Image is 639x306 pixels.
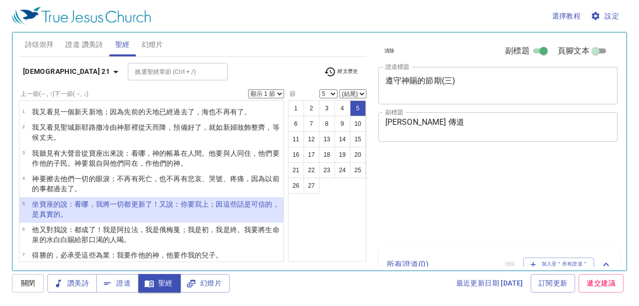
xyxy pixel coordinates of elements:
wg2316: 的帳幕 [32,149,279,167]
button: 20 [350,147,366,163]
textarea: [PERSON_NAME] 傳道 [385,117,611,136]
p: 他又 [32,225,281,245]
wg2071: 他的 [138,251,223,259]
wg228: 。 [60,210,67,218]
div: 所有證道(0)清除加入至＂所有證道＂ [378,248,621,281]
button: 7 [304,116,319,132]
p: 得勝的 [32,250,223,260]
span: 聖經 [115,38,130,51]
label: 上一節 (←, ↑) 下一節 (→, ↓) [20,91,88,97]
wg1063: 先前的 [124,108,251,116]
wg2071: 我的 [188,251,223,259]
wg3173: 聲音 [32,149,279,167]
wg2537: 耶路撒冷 [32,123,279,141]
textarea: 遵守神賜的節期(三) [385,76,611,95]
button: 24 [334,162,350,178]
wg1372: 的人喝。 [103,236,131,244]
span: 幻燈片 [142,38,163,51]
wg444: 間 [32,149,279,167]
button: 選擇教程 [548,7,585,25]
wg1537: 寶座出來說 [32,149,279,167]
span: 選擇教程 [552,10,581,22]
wg4413: 天 [145,108,251,116]
wg2036: ：都成了 [32,226,279,244]
wg4413: 都過去了 [46,185,82,193]
span: 5 [22,201,24,206]
wg4192: ，因為 [32,175,279,193]
wg2816: ：我要作 [110,251,223,259]
span: 加入至＂所有證道＂ [530,260,588,269]
button: 16 [288,147,304,163]
wg435: 。 [53,133,60,141]
wg3326: 。他要與 [32,149,279,167]
p: 神 [32,174,281,194]
wg1510: 阿拉法 [32,226,279,244]
button: 清除 [378,45,401,57]
wg1492: 一個新 [60,108,251,116]
wg1492: 聖 [32,123,279,141]
wg4160: 新 [32,200,279,218]
wg2532: 看見 [32,123,279,141]
wg846: 要作 [32,149,279,167]
span: 清除 [384,46,395,55]
wg2071: 他的 [39,159,188,167]
p: 我聽見 [32,148,281,168]
label: 節 [288,91,296,97]
wg3528: ，必承受這些為業 [53,251,223,259]
span: 證道 [104,277,131,290]
wg2992: 。神 [67,159,188,167]
button: 11 [288,131,304,147]
button: [DEMOGRAPHIC_DATA] 21 [19,62,126,81]
wg2316: 那裡從 [32,123,279,141]
button: 27 [304,178,319,194]
wg3756: 再 [223,108,252,116]
button: 讚美詩 [47,274,97,293]
wg2316: 。 [181,159,188,167]
wg2537: 地 [96,108,251,116]
wg1093: ；因為 [103,108,251,116]
button: 21 [288,162,304,178]
button: 經文歷史 [318,64,364,79]
wg3772: 地 [152,108,251,116]
button: 5 [350,100,366,116]
button: 聖經 [138,274,181,293]
span: 幻燈片 [188,277,222,290]
wg2521: 寶座 [32,200,279,218]
button: 幻燈片 [180,274,230,293]
wg846: 神 [152,251,223,259]
wg2362: 的說 [32,200,279,218]
wg2071: 親自 [89,159,188,167]
button: 25 [350,162,366,178]
b: [DEMOGRAPHIC_DATA] 21 [23,65,110,78]
wg2089: 有 [32,175,279,193]
button: 4 [334,100,350,116]
button: 加入至＂所有證道＂ [523,258,595,271]
span: 6 [22,226,24,232]
wg3427: 兒子 [202,251,223,259]
input: Type Bible Reference [131,66,208,77]
wg2288: ，也不再有 [32,175,279,193]
button: 15 [350,131,366,147]
wg3777: 悲哀 [32,175,279,193]
span: 讚美詩 [55,277,89,290]
wg4633: 在人 [32,149,279,167]
span: 1 [22,108,24,114]
wg1473: 又 [32,123,279,141]
wg1093: 已經過去了 [159,108,251,116]
wg3427: 說 [32,226,279,244]
span: 詩頌崇拜 [25,38,54,51]
wg846: 與他們 [103,159,188,167]
span: 證道 讚美詩 [65,38,103,51]
button: 26 [288,178,304,194]
button: 14 [334,131,350,147]
button: 12 [304,131,319,147]
p: 所有證道 ( 0 ) [386,259,497,271]
wg1473: 是 [32,226,279,244]
wg846: 神 [173,159,187,167]
wg1325: 那口渴 [81,236,131,244]
span: 訂閱更新 [539,277,568,290]
wg191: 有大 [32,149,279,167]
wg846: 同在 [124,159,187,167]
span: 頁腳文本 [558,45,590,57]
wg1: ，我是俄梅戛 [32,226,279,244]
